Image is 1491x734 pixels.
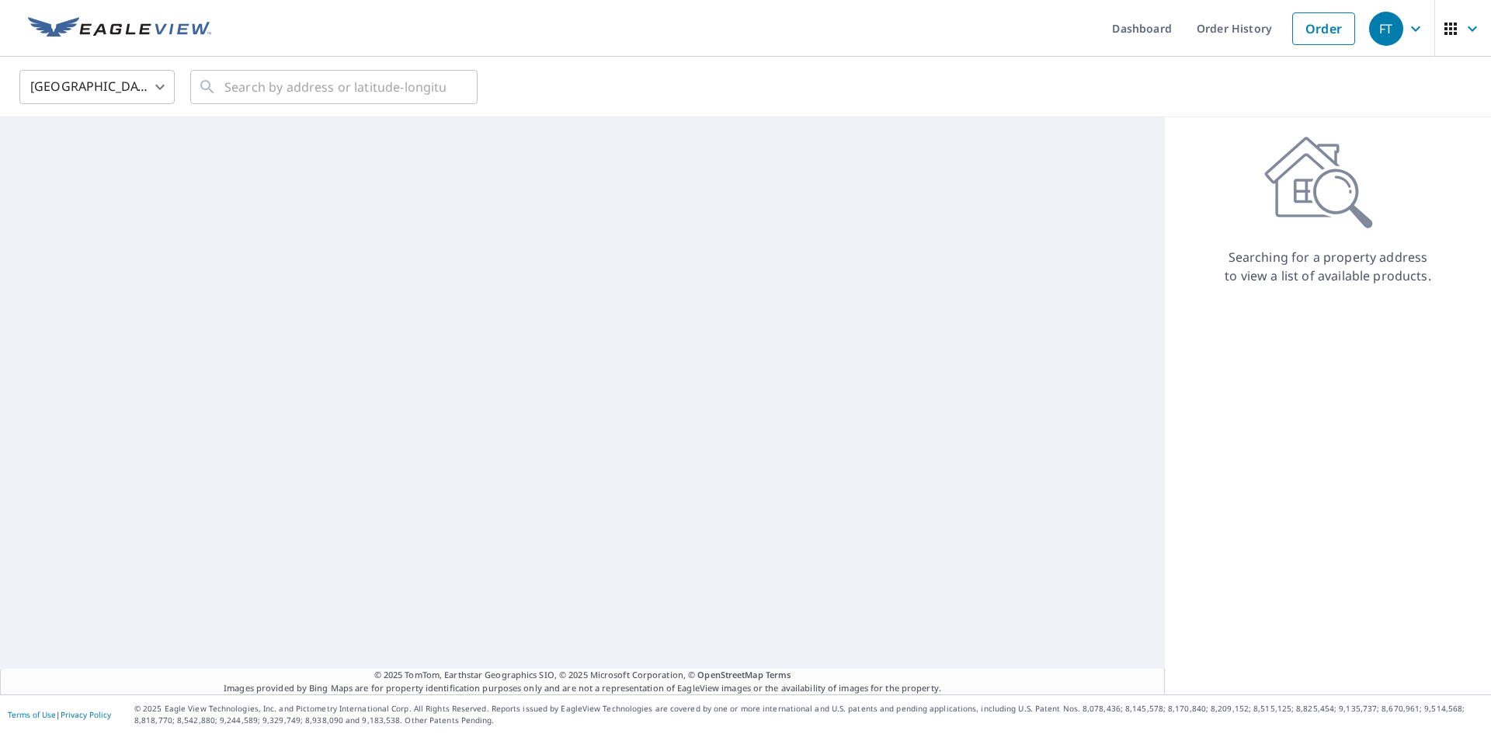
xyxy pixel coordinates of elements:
a: Order [1292,12,1355,45]
img: EV Logo [28,17,211,40]
p: Searching for a property address to view a list of available products. [1224,248,1432,285]
input: Search by address or latitude-longitude [224,65,446,109]
div: [GEOGRAPHIC_DATA] [19,65,175,109]
a: Terms [766,669,791,680]
a: Privacy Policy [61,709,111,720]
div: FT [1369,12,1403,46]
p: © 2025 Eagle View Technologies, Inc. and Pictometry International Corp. All Rights Reserved. Repo... [134,703,1483,726]
a: OpenStreetMap [697,669,763,680]
a: Terms of Use [8,709,56,720]
p: | [8,710,111,719]
span: © 2025 TomTom, Earthstar Geographics SIO, © 2025 Microsoft Corporation, © [374,669,791,682]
